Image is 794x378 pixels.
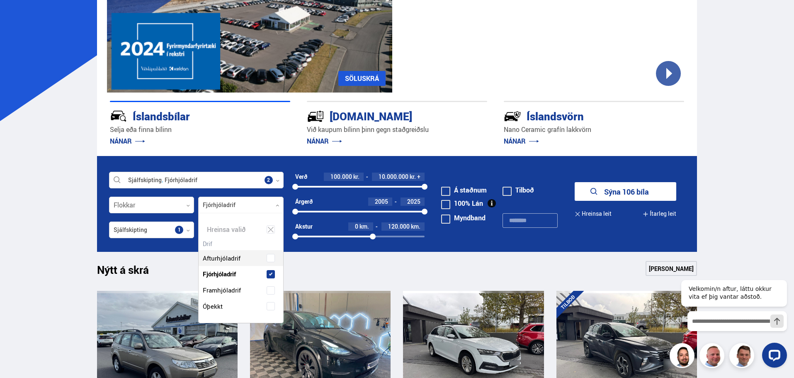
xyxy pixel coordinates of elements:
p: Selja eða finna bílinn [110,125,290,134]
span: 2025 [407,198,420,205]
h1: Nýtt á skrá [97,263,163,281]
a: [PERSON_NAME] [646,261,697,276]
a: NÁNAR [307,137,342,146]
div: Verð [295,173,307,180]
span: + [417,173,420,180]
iframe: LiveChat chat widget [675,265,790,374]
div: Árgerð [295,198,313,205]
img: nhp88E3Fdnt1Opn2.png [671,344,696,369]
label: Á staðnum [441,187,487,193]
div: Íslandsvörn [504,108,655,123]
span: 2005 [375,198,388,205]
a: SÖLUSKRÁ [338,71,386,86]
div: Hreinsa valið [199,222,283,238]
a: NÁNAR [504,137,539,146]
div: Akstur [295,223,313,230]
a: NÁNAR [110,137,145,146]
span: kr. [353,173,359,180]
img: JRvxyua_JYH6wB4c.svg [110,107,127,125]
span: km. [359,223,369,230]
span: 0 [355,222,358,230]
img: tr5P-W3DuiFaO7aO.svg [307,107,324,125]
span: 100.000 [330,173,352,180]
img: -Svtn6bYgwAsiwNX.svg [504,107,521,125]
span: km. [411,223,420,230]
span: 120.000 [388,222,410,230]
div: [DOMAIN_NAME] [307,108,458,123]
button: Hreinsa leit [575,205,612,223]
button: Ítarleg leit [643,205,676,223]
span: kr. [410,173,416,180]
p: Við kaupum bílinn þinn gegn staðgreiðslu [307,125,487,134]
button: Sýna 106 bíla [575,182,676,201]
span: Afturhjóladrif [203,252,240,264]
span: Óþekkt [203,300,223,312]
span: Fjórhjóladrif [203,268,236,280]
label: 100% Lán [441,200,483,207]
label: Tilboð [503,187,534,193]
span: 10.000.000 [379,173,408,180]
p: Nano Ceramic grafín lakkvörn [504,125,684,134]
div: Íslandsbílar [110,108,261,123]
label: Myndband [441,215,486,221]
span: Framhjóladrif [203,284,241,296]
